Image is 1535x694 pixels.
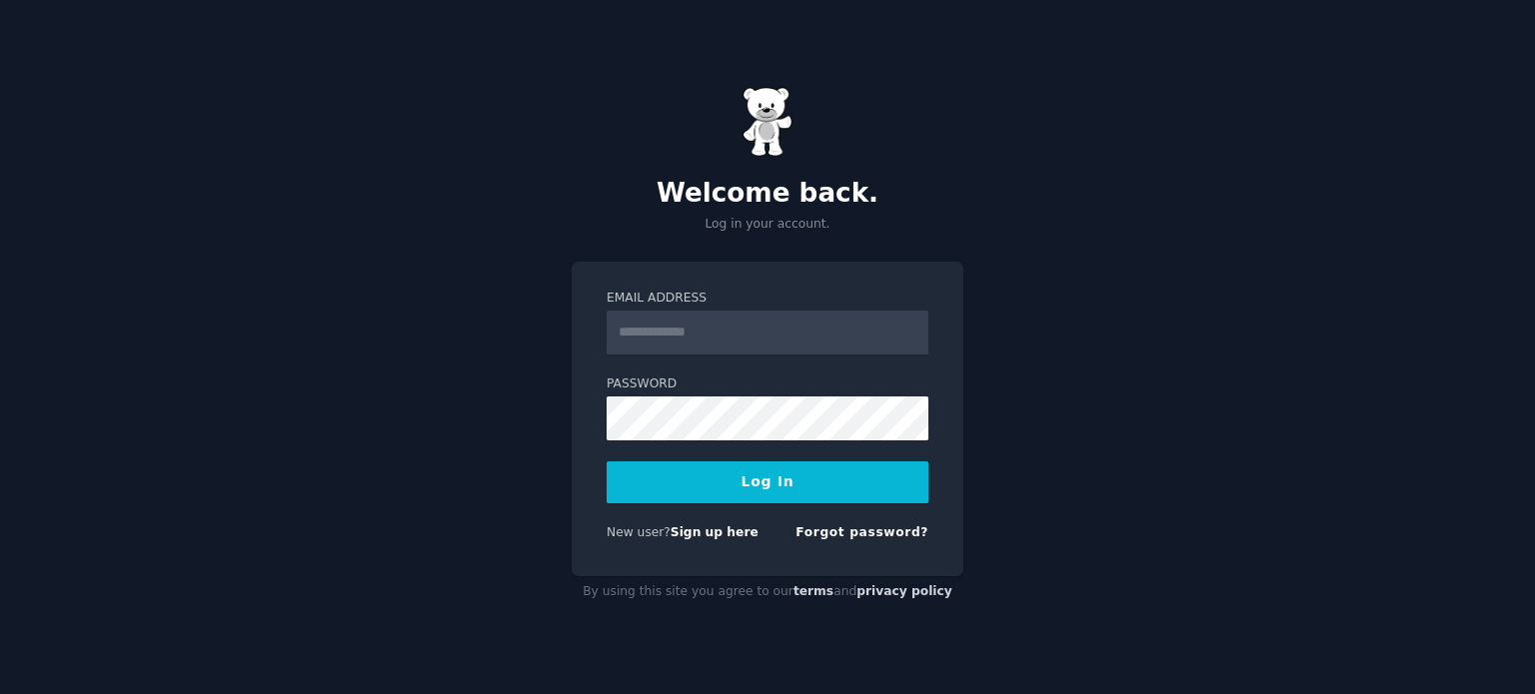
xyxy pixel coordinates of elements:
[795,525,928,539] a: Forgot password?
[607,375,928,393] label: Password
[793,584,833,598] a: terms
[607,290,928,308] label: Email Address
[572,178,963,210] h2: Welcome back.
[671,525,759,539] a: Sign up here
[607,525,671,539] span: New user?
[607,461,928,503] button: Log In
[856,584,952,598] a: privacy policy
[572,216,963,234] p: Log in your account.
[743,87,792,157] img: Gummy Bear
[572,576,963,608] div: By using this site you agree to our and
